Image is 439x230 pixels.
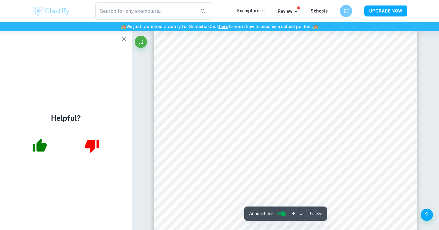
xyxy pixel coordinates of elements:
span: Annotations [249,210,273,217]
span: 🏫 [313,24,318,29]
a: Schools [311,9,328,13]
h6: We just launched Clastify for Schools. Click to learn how to become a school partner. [1,23,438,30]
p: Review [278,8,298,15]
button: ZE [340,5,352,17]
span: / 22 [317,211,322,217]
button: Fullscreen [135,36,147,48]
p: Exemplars [237,7,266,14]
button: Help and Feedback [421,209,433,221]
a: here [219,24,228,29]
span: 🏫 [121,24,126,29]
h4: Helpful? [51,113,81,124]
img: Clastify logo [32,5,70,17]
input: Search for any exemplars... [95,2,195,20]
h6: ZE [343,8,350,14]
button: UPGRADE NOW [364,5,407,16]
